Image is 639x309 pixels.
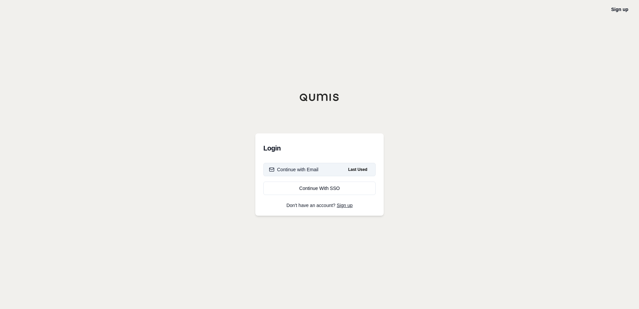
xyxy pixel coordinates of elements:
[299,93,340,101] img: Qumis
[611,7,628,12] a: Sign up
[337,203,353,208] a: Sign up
[263,203,376,208] p: Don't have an account?
[269,166,318,173] div: Continue with Email
[263,141,376,155] h3: Login
[346,166,370,174] span: Last Used
[269,185,370,192] div: Continue With SSO
[263,163,376,176] button: Continue with EmailLast Used
[263,182,376,195] a: Continue With SSO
